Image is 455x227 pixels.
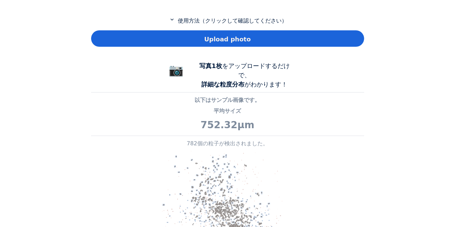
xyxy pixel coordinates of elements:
span: 📷 [169,63,184,77]
p: 平均サイズ [91,107,364,115]
p: 752.32μm [91,118,364,132]
mat-icon: expand_more [168,16,176,23]
div: をアップロードするだけで、 がわかります！ [194,61,296,89]
p: 使用方法（クリックして確認してください） [91,16,364,25]
p: 以下はサンプル画像です。 [91,96,364,104]
p: 782個の粒子が検出されました。 [91,139,364,148]
b: 詳細な粒度分布 [202,81,245,88]
b: 写真1枚 [199,62,222,69]
span: Upload photo [204,35,251,44]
